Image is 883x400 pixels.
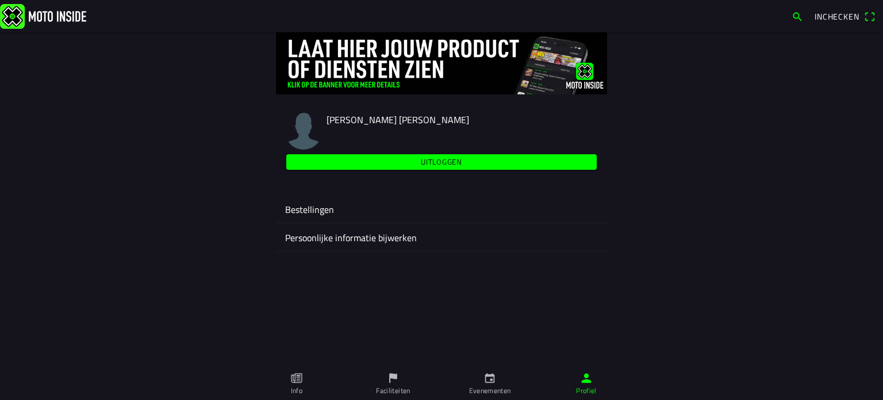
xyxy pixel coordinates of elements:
ion-label: Info [291,386,302,396]
ion-icon: person [580,372,593,384]
ion-icon: flag [387,372,400,384]
ion-icon: calendar [483,372,496,384]
span: Inchecken [815,10,859,22]
ion-label: Faciliteiten [376,386,410,396]
ion-label: Profiel [576,386,597,396]
img: moto-inside-avatar.png [285,113,322,150]
a: search [786,6,809,26]
img: 4Lg0uCZZgYSq9MW2zyHRs12dBiEH1AZVHKMOLPl0.jpg [276,32,607,94]
span: [PERSON_NAME] [PERSON_NAME] [327,113,469,127]
ion-label: Bestellingen [285,203,598,216]
ion-button: Uitloggen [286,154,597,170]
ion-label: Evenementen [469,386,511,396]
ion-icon: paper [290,372,303,384]
a: Incheckenqr scanner [809,6,881,26]
ion-label: Persoonlijke informatie bijwerken [285,231,598,245]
